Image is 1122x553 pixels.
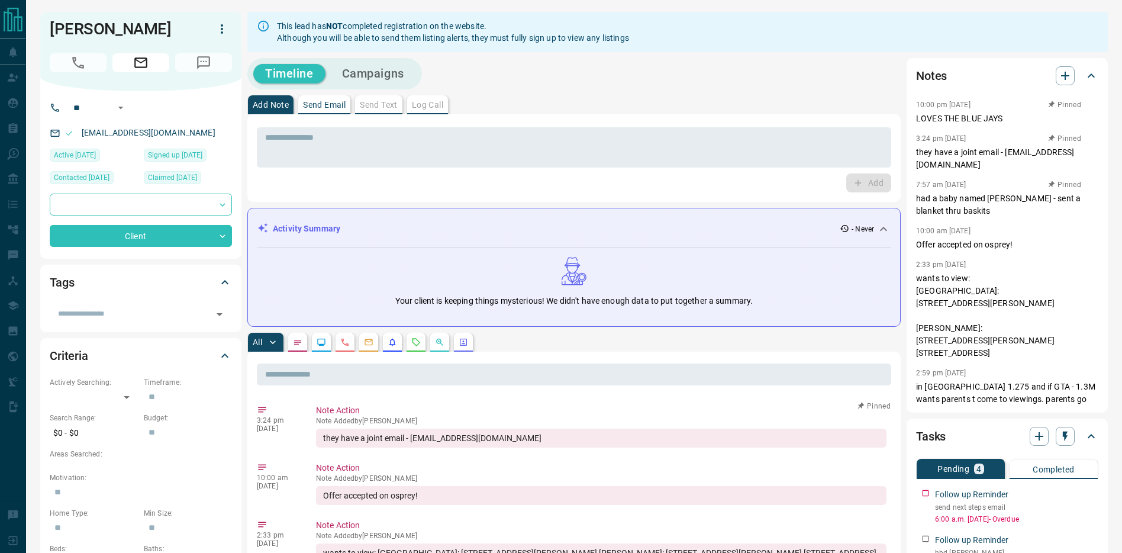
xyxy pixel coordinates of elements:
p: Offer accepted on osprey! [916,239,1098,251]
div: Notes [916,62,1098,90]
p: Budget: [144,413,232,423]
button: Open [211,306,228,323]
svg: Lead Browsing Activity [317,337,326,347]
svg: Agent Actions [459,337,468,347]
p: 2:59 pm [DATE] [916,369,966,377]
div: Tags [50,268,232,297]
p: All [253,338,262,346]
p: Add Note [253,101,289,109]
p: [DATE] [257,482,298,490]
p: Note Added by [PERSON_NAME] [316,532,886,540]
p: in [GEOGRAPHIC_DATA] 1.275 and if GTA - 1.3M wants parents t come to viewings. parents go away fr... [916,381,1098,530]
div: Activity Summary- Never [257,218,891,240]
p: 10:00 am [DATE] [916,227,971,235]
p: Completed [1033,465,1075,474]
a: [EMAIL_ADDRESS][DOMAIN_NAME] [82,128,215,137]
p: Note Added by [PERSON_NAME] [316,474,886,483]
p: 3:24 pm [DATE] [916,134,966,143]
p: Motivation: [50,472,232,483]
button: Open [114,101,128,115]
span: No Number [175,53,232,72]
div: Sat Apr 15 2023 [50,171,138,188]
svg: Opportunities [435,337,444,347]
p: Note Added by [PERSON_NAME] [316,417,886,425]
p: [DATE] [257,425,298,433]
h2: Tasks [916,427,946,446]
button: Timeline [253,64,325,83]
p: 6:00 a.m. [DATE] - Overdue [935,514,1098,525]
p: Pending [937,465,969,473]
svg: Calls [340,337,350,347]
span: Active [DATE] [54,149,96,161]
svg: Email Valid [65,129,73,137]
p: 7:57 am [DATE] [916,181,966,189]
p: [DATE] [257,539,298,548]
p: they have a joint email - [EMAIL_ADDRESS][DOMAIN_NAME] [916,146,1098,171]
p: Send Email [303,101,346,109]
svg: Requests [411,337,421,347]
p: Follow up Reminder [935,488,1008,501]
button: Pinned [857,401,891,411]
h2: Criteria [50,346,88,365]
p: $0 - $0 [50,423,138,443]
p: Actively Searching: [50,377,138,388]
p: wants to view: [GEOGRAPHIC_DATA]: [STREET_ADDRESS][PERSON_NAME] [PERSON_NAME]: [STREET_ADDRESS][P... [916,272,1098,359]
p: Follow up Reminder [935,534,1008,546]
p: 3:24 pm [257,416,298,425]
p: Home Type: [50,508,138,519]
h2: Tags [50,273,74,292]
span: No Number [50,53,107,72]
div: Wed Apr 12 2023 [50,149,138,165]
p: Your client is keeping things mysterious! We didn't have enough data to put together a summary. [395,295,753,307]
p: - Never [852,224,874,234]
div: Criteria [50,342,232,370]
svg: Emails [364,337,373,347]
span: Claimed [DATE] [148,172,197,184]
svg: Listing Alerts [388,337,397,347]
span: Email [112,53,169,72]
p: 2:33 pm [257,531,298,539]
p: had a baby named [PERSON_NAME] - sent a blanket thru baskits [916,192,1098,217]
h1: [PERSON_NAME] [50,20,194,38]
p: Note Action [316,404,886,417]
p: Activity Summary [273,223,340,235]
div: Tasks [916,422,1098,451]
button: Pinned [1047,99,1082,110]
button: Pinned [1047,133,1082,144]
p: LOVES THE BLUE JAYS [916,112,1098,125]
p: 4 [976,465,981,473]
p: send next steps email [935,502,1098,513]
p: Min Size: [144,508,232,519]
span: Contacted [DATE] [54,172,109,184]
div: they have a joint email - [EMAIL_ADDRESS][DOMAIN_NAME] [316,429,886,448]
div: Client [50,225,232,247]
div: This lead has completed registration on the website. Although you will be able to send them listi... [277,15,629,49]
div: Offer accepted on osprey! [316,486,886,505]
p: Search Range: [50,413,138,423]
p: 2:33 pm [DATE] [916,261,966,269]
span: Signed up [DATE] [148,149,202,161]
h2: Notes [916,66,947,85]
svg: Notes [293,337,302,347]
p: Timeframe: [144,377,232,388]
p: 10:00 am [257,474,298,482]
p: Areas Searched: [50,449,232,459]
strong: NOT [326,21,343,31]
div: Wed Apr 12 2023 [144,149,232,165]
p: Note Action [316,462,886,474]
div: Wed Apr 12 2023 [144,171,232,188]
button: Pinned [1047,179,1082,190]
p: Note Action [316,519,886,532]
button: Campaigns [330,64,416,83]
p: 10:00 pm [DATE] [916,101,971,109]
